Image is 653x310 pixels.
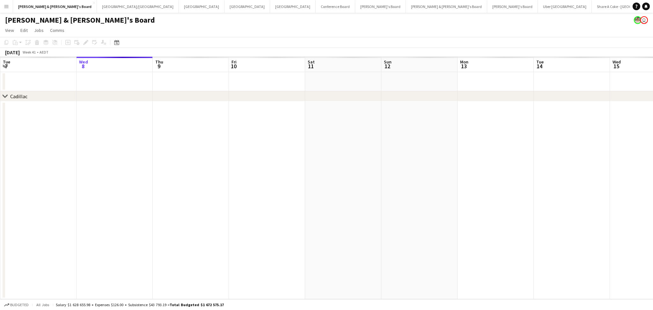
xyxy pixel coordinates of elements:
[97,0,179,13] button: [GEOGRAPHIC_DATA]/[GEOGRAPHIC_DATA]
[56,302,224,307] div: Salary $1 628 655.98 + Expenses $126.00 + Subsistence $43 793.19 =
[13,0,97,13] button: [PERSON_NAME] & [PERSON_NAME]'s Board
[35,302,50,307] span: All jobs
[224,0,270,13] button: [GEOGRAPHIC_DATA]
[179,0,224,13] button: [GEOGRAPHIC_DATA]
[538,0,592,13] button: Uber [GEOGRAPHIC_DATA]
[406,0,487,13] button: [PERSON_NAME] & [PERSON_NAME]'s Board
[3,301,30,308] button: Budgeted
[10,303,29,307] span: Budgeted
[640,16,648,24] app-user-avatar: James Millard
[355,0,406,13] button: [PERSON_NAME]'s Board
[270,0,316,13] button: [GEOGRAPHIC_DATA]
[170,302,224,307] span: Total Budgeted $1 672 575.17
[634,16,642,24] app-user-avatar: Arrence Torres
[487,0,538,13] button: [PERSON_NAME]'s Board
[316,0,355,13] button: Conference Board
